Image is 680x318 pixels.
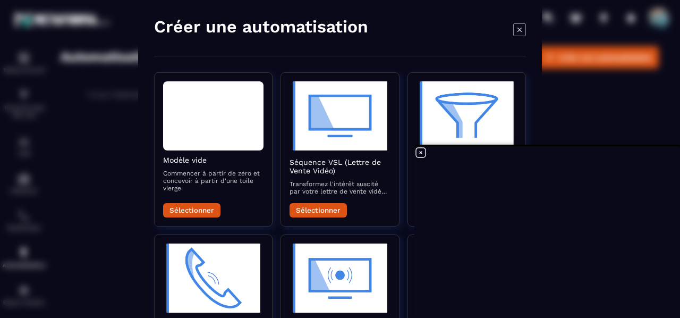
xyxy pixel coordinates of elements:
[154,16,368,37] h4: Créer une automatisation
[416,81,517,150] img: automation-objective-icon
[163,203,220,217] button: Sélectionner
[163,170,263,192] p: Commencer à partir de zéro et concevoir à partir d'une toile vierge
[163,156,263,164] h2: Modèle vide
[290,203,347,217] button: Sélectionner
[290,158,390,175] h2: Séquence VSL (Lettre de Vente Vidéo)
[290,81,390,150] img: automation-objective-icon
[163,244,263,313] img: automation-objective-icon
[290,244,390,313] img: automation-objective-icon
[290,180,390,195] p: Transformez l'intérêt suscité par votre lettre de vente vidéo en actions concrètes avec des e-mai...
